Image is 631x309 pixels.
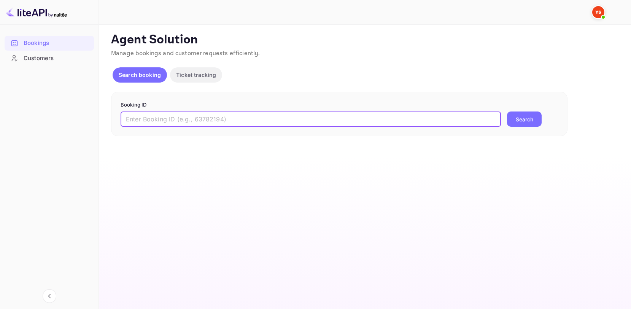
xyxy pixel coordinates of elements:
img: LiteAPI logo [6,6,67,18]
button: Search [507,111,542,127]
p: Ticket tracking [176,71,216,79]
a: Bookings [5,36,94,50]
input: Enter Booking ID (e.g., 63782194) [121,111,501,127]
p: Search booking [119,71,161,79]
div: Customers [24,54,90,63]
p: Agent Solution [111,32,617,48]
p: Booking ID [121,101,558,109]
button: Collapse navigation [43,289,56,303]
div: Bookings [24,39,90,48]
div: Customers [5,51,94,66]
img: Yandex Support [592,6,604,18]
a: Customers [5,51,94,65]
span: Manage bookings and customer requests efficiently. [111,49,260,57]
div: Bookings [5,36,94,51]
